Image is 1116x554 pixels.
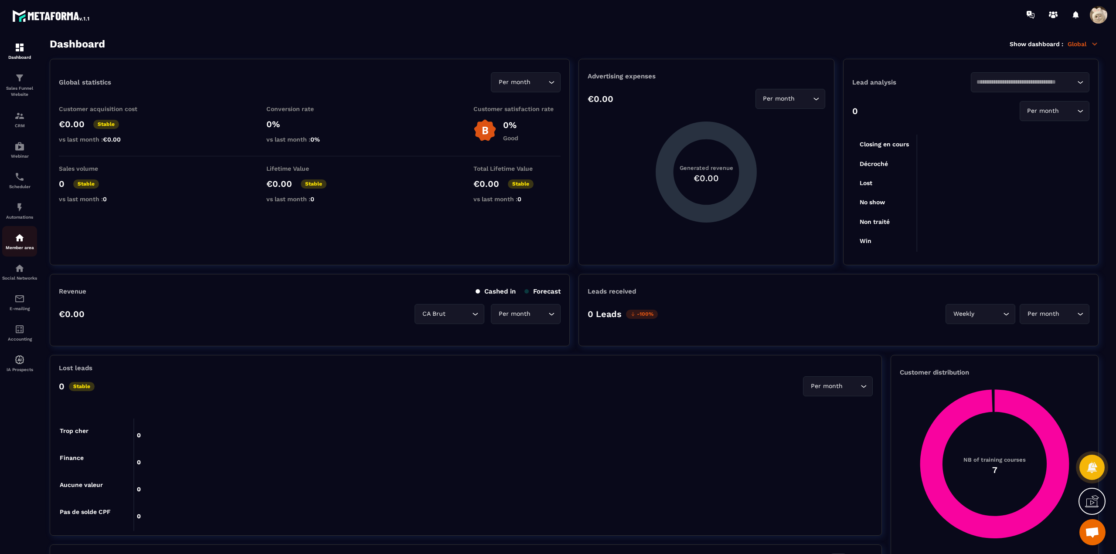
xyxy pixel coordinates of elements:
img: b-badge-o.b3b20ee6.svg [473,119,497,142]
div: Search for option [1020,101,1089,121]
span: 0 [103,196,107,203]
span: 0% [310,136,320,143]
tspan: Aucune valeur [60,481,103,488]
div: Search for option [946,304,1015,324]
span: Per month [1025,106,1061,116]
p: Social Networks [2,276,37,280]
tspan: Win [860,237,871,244]
img: logo [12,8,91,24]
p: Revenue [59,287,86,295]
tspan: Trop cher [60,427,88,434]
span: Per month [497,309,532,319]
p: €0.00 [473,179,499,189]
p: €0.00 [588,94,613,104]
span: CA Brut [420,309,447,319]
p: -100% [626,310,658,319]
input: Search for option [1061,309,1075,319]
img: email [14,294,25,304]
tspan: No show [860,199,885,206]
p: 0 [59,179,65,189]
p: IA Prospects [2,367,37,372]
p: Lost leads [59,364,92,372]
h3: Dashboard [50,38,105,50]
tspan: Lost [860,179,872,186]
p: Show dashboard : [1010,41,1063,47]
img: formation [14,73,25,83]
p: Member area [2,245,37,250]
p: Leads received [588,287,636,295]
a: schedulerschedulerScheduler [2,165,37,196]
a: emailemailE-mailing [2,287,37,318]
p: Global [1068,40,1099,48]
input: Search for option [844,382,858,391]
tspan: Décroché [860,160,888,167]
p: vs last month : [266,196,354,203]
div: Search for option [491,72,561,92]
p: Good [503,135,518,142]
div: Search for option [971,72,1089,92]
a: automationsautomationsMember area [2,226,37,257]
p: Cashed in [476,287,516,295]
p: Customer acquisition cost [59,105,146,112]
p: Total Lifetime Value [473,165,561,172]
p: Lifetime Value [266,165,354,172]
img: accountant [14,324,25,334]
span: 0 [517,196,521,203]
img: formation [14,42,25,53]
tspan: Non traité [860,218,890,225]
a: formationformationDashboard [2,36,37,66]
a: automationsautomationsWebinar [2,135,37,165]
img: formation [14,111,25,121]
span: Per month [809,382,844,391]
p: Stable [69,382,95,391]
p: Lead analysis [852,78,971,86]
tspan: Finance [60,454,84,461]
input: Search for option [976,78,1075,87]
p: €0.00 [59,119,85,129]
img: automations [14,233,25,243]
input: Search for option [532,78,546,87]
tspan: Pas de solde CPF [60,508,111,515]
input: Search for option [797,94,811,104]
p: Stable [73,179,99,189]
p: E-mailing [2,306,37,311]
div: Search for option [803,376,873,396]
tspan: Closing en cours [860,141,909,148]
p: Customer distribution [900,368,1089,376]
p: 0 [59,381,65,392]
img: automations [14,355,25,365]
p: vs last month : [59,136,146,143]
div: Search for option [1020,304,1089,324]
a: Mở cuộc trò chuyện [1079,519,1106,545]
p: Customer satisfaction rate [473,105,561,112]
p: 0 Leads [588,309,622,319]
a: accountantaccountantAccounting [2,318,37,348]
p: Sales volume [59,165,146,172]
p: Global statistics [59,78,111,86]
div: Search for option [491,304,561,324]
input: Search for option [447,309,470,319]
p: vs last month : [473,196,561,203]
span: Weekly [951,309,976,319]
span: €0.00 [103,136,121,143]
img: social-network [14,263,25,274]
p: Forecast [524,287,561,295]
p: Accounting [2,337,37,341]
p: €0.00 [59,309,85,319]
p: Scheduler [2,184,37,189]
p: Stable [301,179,327,189]
p: 0% [266,119,354,129]
img: automations [14,202,25,213]
p: vs last month : [59,196,146,203]
input: Search for option [976,309,1001,319]
img: scheduler [14,172,25,182]
div: Search for option [415,304,484,324]
a: social-networksocial-networkSocial Networks [2,257,37,287]
input: Search for option [532,309,546,319]
a: formationformationSales Funnel Website [2,66,37,104]
p: Automations [2,215,37,220]
p: CRM [2,123,37,128]
p: Stable [93,120,119,129]
span: 0 [310,196,314,203]
p: Sales Funnel Website [2,85,37,98]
